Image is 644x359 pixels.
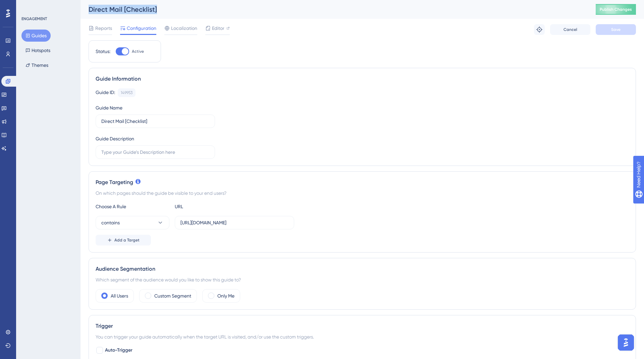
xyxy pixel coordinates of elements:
[96,216,169,229] button: contains
[96,203,169,211] div: Choose A Rule
[154,292,191,300] label: Custom Segment
[96,135,134,143] div: Guide Description
[96,88,115,97] div: Guide ID:
[21,59,52,71] button: Themes
[21,30,51,42] button: Guides
[96,189,629,197] div: On which pages should the guide be visible to your end users?
[180,219,288,226] input: yourwebsite.com/path
[16,2,42,10] span: Need Help?
[132,49,144,54] span: Active
[96,333,629,341] div: You can trigger your guide automatically when the target URL is visited, and/or use the custom tr...
[611,27,621,32] span: Save
[121,90,132,95] div: 149953
[96,75,629,83] div: Guide Information
[96,322,629,330] div: Trigger
[96,235,151,245] button: Add a Target
[127,24,156,32] span: Configuration
[21,44,54,56] button: Hotspots
[101,148,209,156] input: Type your Guide’s Description here
[89,5,579,14] div: Direct Mail [Checklist]
[96,265,629,273] div: Audience Segmentation
[101,118,209,125] input: Type your Guide’s Name here
[95,24,112,32] span: Reports
[616,332,636,353] iframe: UserGuiding AI Assistant Launcher
[105,346,132,354] span: Auto-Trigger
[111,292,128,300] label: All Users
[96,178,629,186] div: Page Targeting
[21,16,47,21] div: ENGAGEMENT
[96,47,110,55] div: Status:
[596,4,636,15] button: Publish Changes
[171,24,197,32] span: Localization
[96,104,122,112] div: Guide Name
[596,24,636,35] button: Save
[550,24,590,35] button: Cancel
[217,292,234,300] label: Only Me
[101,219,120,227] span: contains
[96,276,629,284] div: Which segment of the audience would you like to show this guide to?
[563,27,577,32] span: Cancel
[175,203,249,211] div: URL
[212,24,224,32] span: Editor
[600,7,632,12] span: Publish Changes
[114,237,140,243] span: Add a Target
